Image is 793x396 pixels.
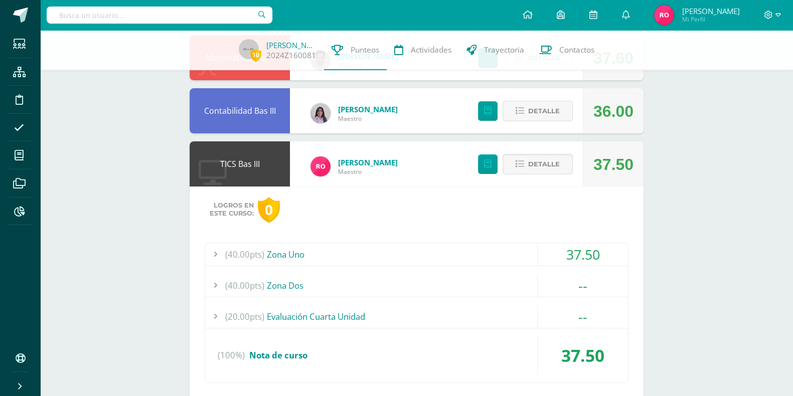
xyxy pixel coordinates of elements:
[210,202,254,218] span: Logros en este curso:
[351,45,379,55] span: Punteos
[459,30,532,70] a: Trayectoria
[682,6,739,16] span: [PERSON_NAME]
[411,45,451,55] span: Actividades
[220,158,260,169] a: TICS Bas III
[310,103,331,123] img: e031f1178ce3e21be6f285ecbb368d33.png
[503,154,573,174] button: Detalle
[218,336,245,374] span: (100%)
[338,104,398,114] a: [PERSON_NAME]
[538,243,628,266] div: 37.50
[266,40,316,50] a: [PERSON_NAME]
[484,45,524,55] span: Trayectoria
[338,114,398,123] span: Maestro
[310,156,331,176] img: ed048f7920b8abbcf20440d3922ee789.png
[682,15,739,24] span: Mi Perfil
[538,274,628,297] div: --
[205,305,628,328] div: Evaluación Cuarta Unidad
[249,349,307,361] span: Nota de curso
[190,141,290,186] div: TICS Bas III
[654,5,674,25] img: 9ed3ab4ddce8f95826e4430dc4482ce6.png
[47,7,272,24] input: Busca un usuario...
[538,336,628,374] div: 37.50
[528,102,560,120] span: Detalle
[528,155,560,173] span: Detalle
[538,305,628,328] div: --
[559,45,594,55] span: Contactos
[205,243,628,266] div: Zona Uno
[338,167,398,176] span: Maestro
[225,305,264,328] span: (20.00pts)
[593,142,633,187] div: 37.50
[239,39,259,59] img: 45x45
[266,50,316,61] a: 2024Z160081
[387,30,459,70] a: Actividades
[205,274,628,297] div: Zona Dos
[258,197,280,223] div: 0
[593,89,633,134] div: 36.00
[250,49,261,61] span: 10
[225,274,264,297] span: (40.00pts)
[503,101,573,121] button: Detalle
[225,243,264,266] span: (40.00pts)
[324,30,387,70] a: Punteos
[532,30,602,70] a: Contactos
[190,88,290,133] div: Contabilidad Bas III
[338,157,398,167] a: [PERSON_NAME]
[204,105,276,116] a: Contabilidad Bas III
